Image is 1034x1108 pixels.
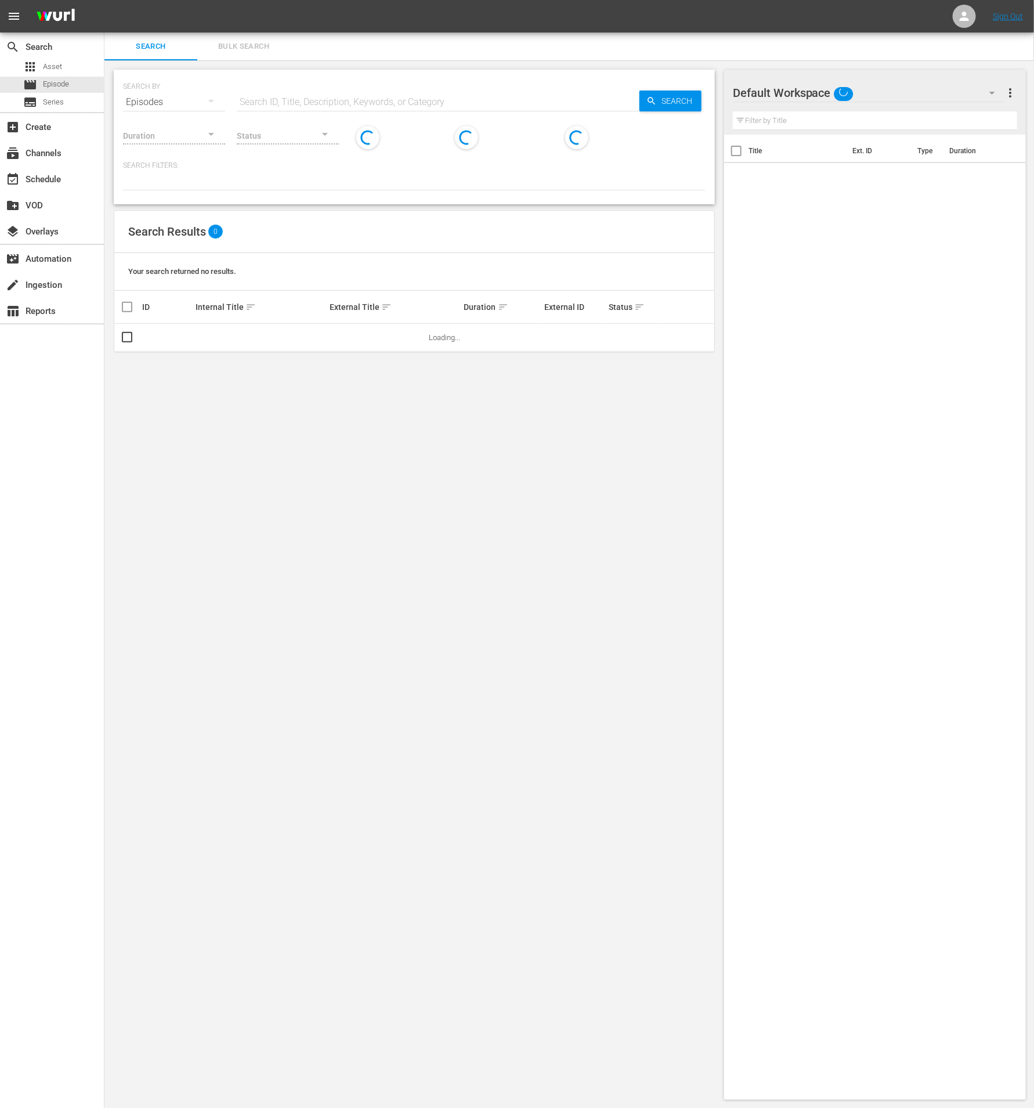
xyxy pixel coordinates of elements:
[23,95,37,109] span: Series
[910,135,942,167] th: Type
[6,172,20,186] span: Schedule
[846,135,911,167] th: Ext. ID
[208,225,223,239] span: 0
[1003,79,1017,107] button: more_vert
[609,300,659,314] div: Status
[733,77,1006,109] div: Default Workspace
[245,302,256,312] span: sort
[639,91,702,111] button: Search
[204,40,283,53] span: Bulk Search
[6,40,20,54] span: Search
[6,252,20,266] span: Automation
[634,302,645,312] span: sort
[123,161,706,171] p: Search Filters:
[43,78,69,90] span: Episode
[111,40,190,53] span: Search
[128,225,206,239] span: Search Results
[6,198,20,212] span: VOD
[28,3,84,30] img: ans4CAIJ8jUAAAAAAAAAAAAAAAAAAAAAAAAgQb4GAAAAAAAAAAAAAAAAAAAAAAAAJMjXAAAAAAAAAAAAAAAAAAAAAAAAgAT5G...
[657,91,702,111] span: Search
[6,304,20,318] span: Reports
[6,278,20,292] span: Ingestion
[142,302,192,312] div: ID
[6,146,20,160] span: Channels
[196,300,326,314] div: Internal Title
[993,12,1023,21] a: Sign Out
[23,60,37,74] span: Asset
[23,78,37,92] span: Episode
[381,302,392,312] span: sort
[498,302,508,312] span: sort
[128,267,236,276] span: Your search returned no results.
[429,333,460,342] span: Loading...
[1003,86,1017,100] span: more_vert
[544,302,605,312] div: External ID
[464,300,541,314] div: Duration
[123,86,225,118] div: Episodes
[43,96,64,108] span: Series
[6,120,20,134] span: Create
[330,300,460,314] div: External Title
[749,135,846,167] th: Title
[6,225,20,239] span: Overlays
[942,135,1012,167] th: Duration
[43,61,62,73] span: Asset
[7,9,21,23] span: menu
